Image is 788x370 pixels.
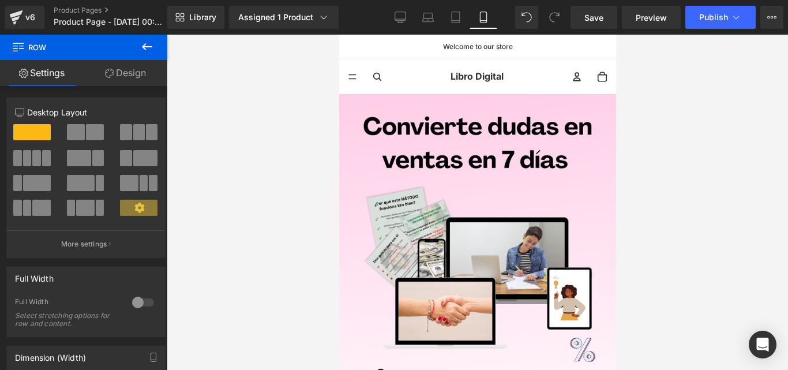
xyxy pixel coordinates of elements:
a: Tablet [442,6,470,29]
p: Desktop Layout [15,106,157,118]
span: Library [189,12,216,23]
span: Product Page - [DATE] 00:16:54 [54,17,164,27]
a: Desktop [387,6,414,29]
div: Dimension (Width) [15,346,86,362]
button: More settings [7,230,165,257]
button: Undo [515,6,538,29]
a: Libro Digital [51,25,225,59]
div: Full Width [15,297,121,309]
button: More [760,6,783,29]
span: Row [12,35,127,60]
a: Design [84,60,167,86]
p: More settings [61,239,107,249]
button: Abrir menú de cuenta [225,29,250,55]
span: Libro Digital [111,35,164,50]
span: Publish [699,13,728,22]
span: Save [584,12,603,24]
button: Publish [685,6,756,29]
button: Abrir carrito Total de artículos en el carrito: 0 [250,29,276,55]
a: Mobile [470,6,497,29]
a: New Library [167,6,224,29]
a: v6 [5,6,44,29]
p: Welcome to our store [25,9,252,16]
div: Assigned 1 Product [238,12,329,23]
div: Open Intercom Messenger [749,331,776,358]
button: Abrir búsqueda [25,29,51,55]
span: Preview [636,12,667,24]
div: v6 [23,10,37,25]
div: Full Width [15,267,54,283]
a: Preview [622,6,681,29]
a: Laptop [414,6,442,29]
div: Select stretching options for row and content. [15,312,119,328]
button: Redo [543,6,566,29]
a: Product Pages [54,6,186,15]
